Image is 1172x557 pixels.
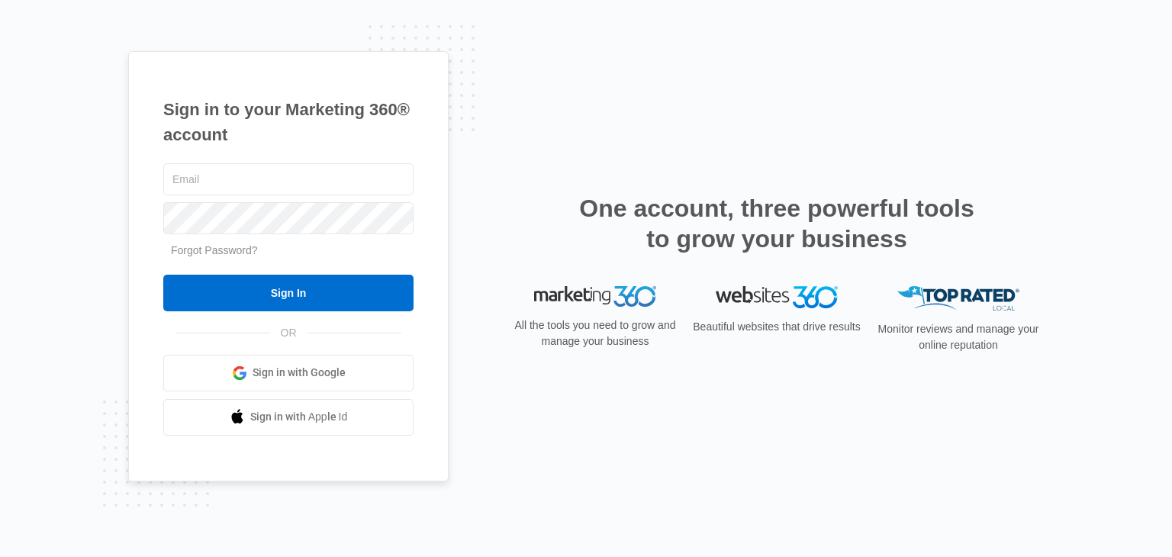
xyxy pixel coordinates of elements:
p: All the tools you need to grow and manage your business [510,317,681,349]
p: Monitor reviews and manage your online reputation [873,321,1044,353]
img: Websites 360 [716,286,838,308]
span: Sign in with Apple Id [250,409,348,425]
img: Marketing 360 [534,286,656,307]
input: Sign In [163,275,414,311]
a: Sign in with Google [163,355,414,391]
input: Email [163,163,414,195]
p: Beautiful websites that drive results [691,319,862,335]
a: Forgot Password? [171,244,258,256]
span: Sign in with Google [253,365,346,381]
span: OR [270,325,307,341]
a: Sign in with Apple Id [163,399,414,436]
img: Top Rated Local [897,286,1019,311]
h2: One account, three powerful tools to grow your business [575,193,979,254]
h1: Sign in to your Marketing 360® account [163,97,414,147]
